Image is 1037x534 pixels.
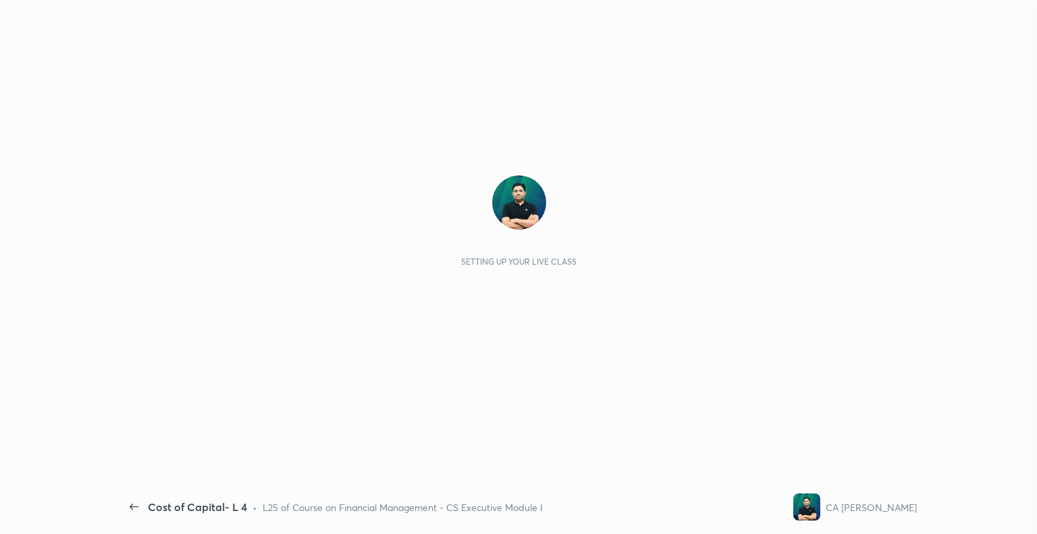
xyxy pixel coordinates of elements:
[793,493,820,520] img: ca7781c0cd004cf9965ef68f0d4daeb9.jpg
[826,500,917,514] div: CA [PERSON_NAME]
[252,500,257,514] div: •
[492,176,546,230] img: ca7781c0cd004cf9965ef68f0d4daeb9.jpg
[148,499,247,515] div: Cost of Capital- L 4
[263,500,543,514] div: L25 of Course on Financial Management - CS Executive Module I
[461,257,577,267] div: Setting up your live class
